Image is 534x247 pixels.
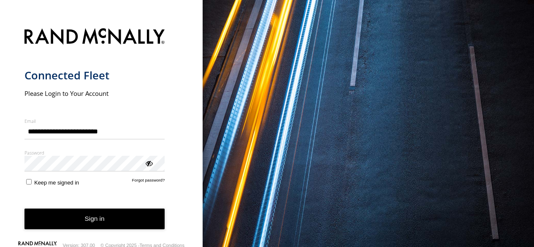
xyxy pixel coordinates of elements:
label: Email [24,118,165,124]
h2: Please Login to Your Account [24,89,165,98]
h1: Connected Fleet [24,68,165,82]
input: Keep me signed in [26,179,32,185]
label: Password [24,149,165,156]
img: Rand McNally [24,27,165,48]
div: ViewPassword [144,159,153,167]
a: Forgot password? [132,178,165,186]
form: main [24,23,179,243]
span: Keep me signed in [34,179,79,186]
button: Sign in [24,209,165,229]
